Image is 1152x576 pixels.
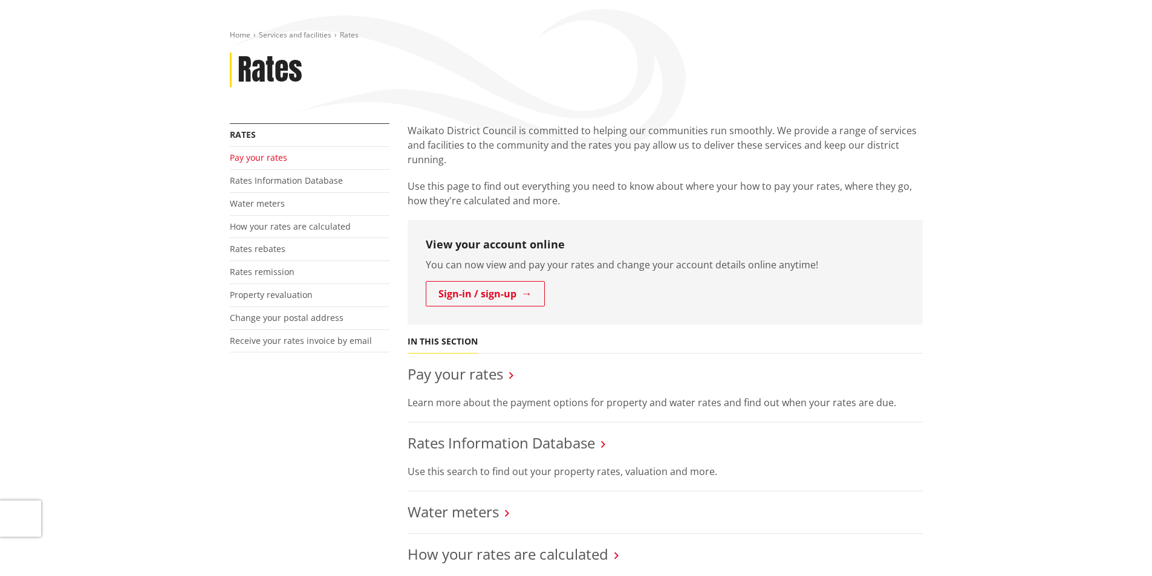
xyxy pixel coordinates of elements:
[230,152,287,163] a: Pay your rates
[230,30,923,40] nav: breadcrumb
[408,123,923,167] p: Waikato District Council is committed to helping our communities run smoothly. We provide a range...
[408,395,923,410] p: Learn more about the payment options for property and water rates and find out when your rates ar...
[230,221,351,232] a: How your rates are calculated
[238,53,302,88] h1: Rates
[426,281,545,306] a: Sign-in / sign-up
[259,30,331,40] a: Services and facilities
[408,433,595,453] a: Rates Information Database
[426,238,905,251] h3: View your account online
[230,289,313,300] a: Property revaluation
[230,198,285,209] a: Water meters
[230,175,343,186] a: Rates Information Database
[408,544,608,564] a: How your rates are calculated
[230,266,295,277] a: Rates remission
[340,30,359,40] span: Rates
[426,257,905,272] p: You can now view and pay your rates and change your account details online anytime!
[408,179,923,208] p: Use this page to find out everything you need to know about where your how to pay your rates, whe...
[408,337,478,347] h5: In this section
[230,30,250,40] a: Home
[230,312,343,323] a: Change your postal address
[230,243,285,254] a: Rates rebates
[408,364,503,384] a: Pay your rates
[230,335,372,346] a: Receive your rates invoice by email
[1096,525,1140,569] iframe: Messenger Launcher
[408,502,499,522] a: Water meters
[408,464,923,479] p: Use this search to find out your property rates, valuation and more.
[230,129,256,140] a: Rates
